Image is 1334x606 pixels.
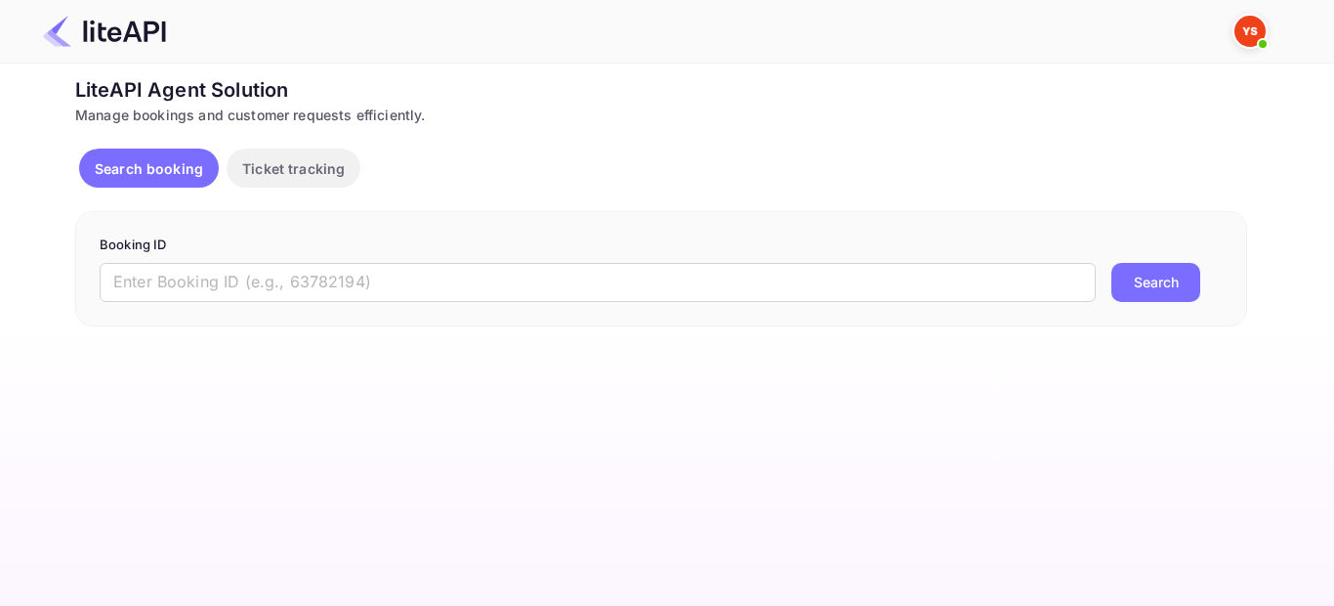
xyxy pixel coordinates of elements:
[242,158,345,179] p: Ticket tracking
[1111,263,1200,302] button: Search
[100,236,1223,255] p: Booking ID
[75,105,1247,125] div: Manage bookings and customer requests efficiently.
[95,158,203,179] p: Search booking
[75,75,1247,105] div: LiteAPI Agent Solution
[100,263,1096,302] input: Enter Booking ID (e.g., 63782194)
[1234,16,1266,47] img: Yandex Support
[43,16,166,47] img: LiteAPI Logo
